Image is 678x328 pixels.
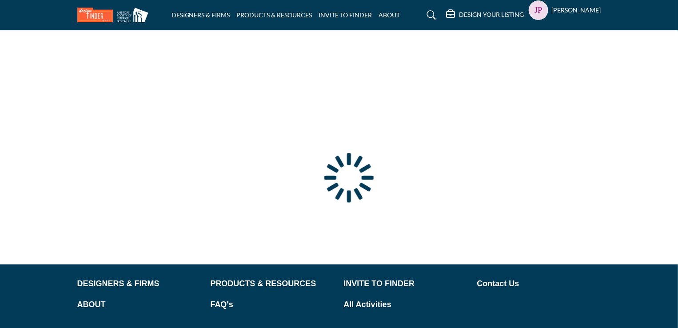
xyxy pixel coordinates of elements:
[552,6,601,15] h5: [PERSON_NAME]
[77,8,153,22] img: Site Logo
[237,11,312,19] a: PRODUCTS & RESOURCES
[447,10,524,20] div: DESIGN YOUR LISTING
[77,278,201,290] a: DESIGNERS & FIRMS
[211,299,335,311] a: FAQ's
[379,11,400,19] a: ABOUT
[77,299,201,311] a: ABOUT
[477,278,601,290] a: Contact Us
[529,0,548,20] button: Show hide supplier dropdown
[171,11,230,19] a: DESIGNERS & FIRMS
[344,278,468,290] a: INVITE TO FINDER
[418,8,442,22] a: Search
[459,11,524,19] h5: DESIGN YOUR LISTING
[319,11,372,19] a: INVITE TO FINDER
[211,278,335,290] a: PRODUCTS & RESOURCES
[344,299,468,311] a: All Activities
